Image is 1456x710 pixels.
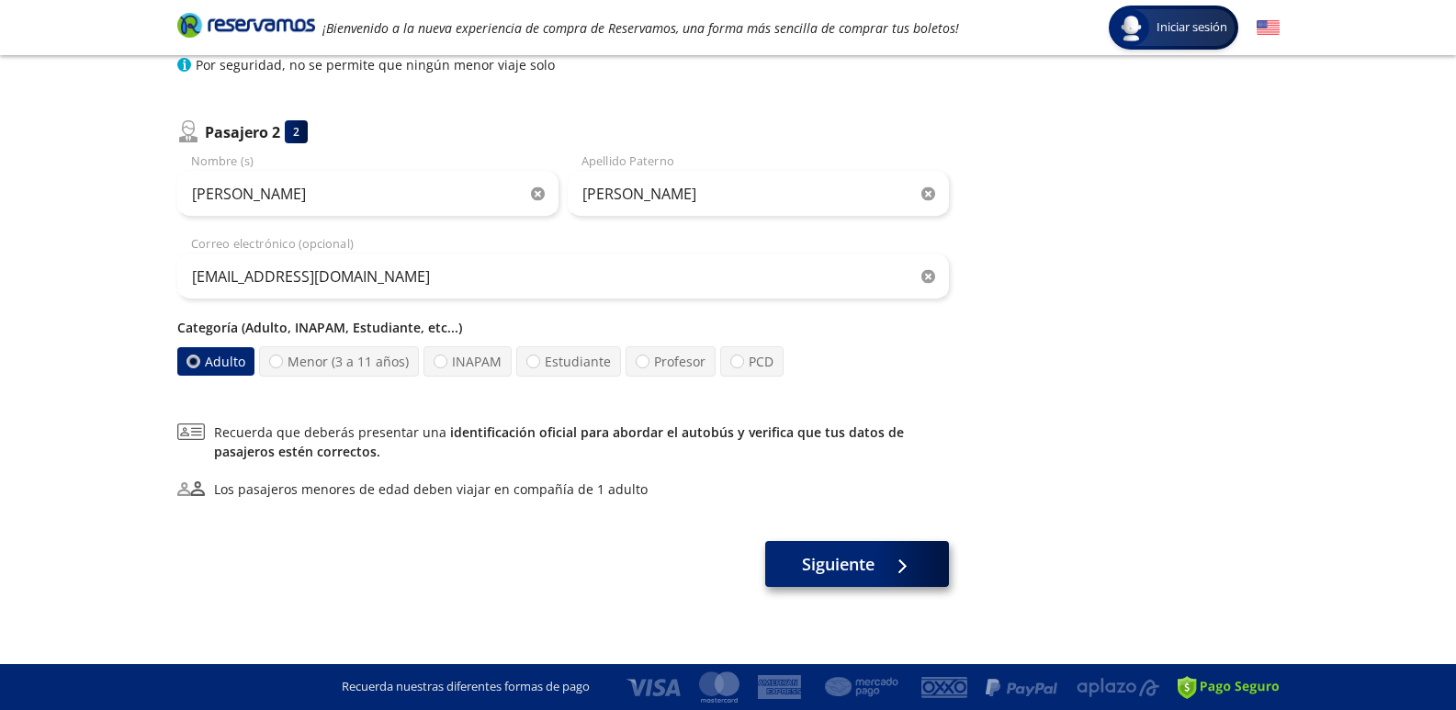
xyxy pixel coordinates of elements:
[765,541,949,587] button: Siguiente
[259,346,419,377] label: Menor (3 a 11 años)
[802,552,875,577] span: Siguiente
[214,423,949,461] span: Recuerda que deberás presentar una
[568,171,949,217] input: Apellido Paterno
[423,346,512,377] label: INAPAM
[342,678,590,696] p: Recuerda nuestras diferentes formas de pago
[1349,603,1438,692] iframe: Messagebird Livechat Widget
[177,254,949,299] input: Correo electrónico (opcional)
[214,479,648,499] div: Los pasajeros menores de edad deben viajar en compañía de 1 adulto
[177,171,559,217] input: Nombre (s)
[176,347,254,376] label: Adulto
[177,11,315,44] a: Brand Logo
[177,11,315,39] i: Brand Logo
[177,318,949,337] p: Categoría (Adulto, INAPAM, Estudiante, etc...)
[1257,17,1280,39] button: English
[516,346,621,377] label: Estudiante
[1149,18,1235,37] span: Iniciar sesión
[626,346,716,377] label: Profesor
[720,346,784,377] label: PCD
[196,55,555,74] p: Por seguridad, no se permite que ningún menor viaje solo
[322,19,959,37] em: ¡Bienvenido a la nueva experiencia de compra de Reservamos, una forma más sencilla de comprar tus...
[214,423,904,460] a: identificación oficial para abordar el autobús y verifica que tus datos de pasajeros estén correc...
[285,120,308,143] div: 2
[205,121,280,143] p: Pasajero 2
